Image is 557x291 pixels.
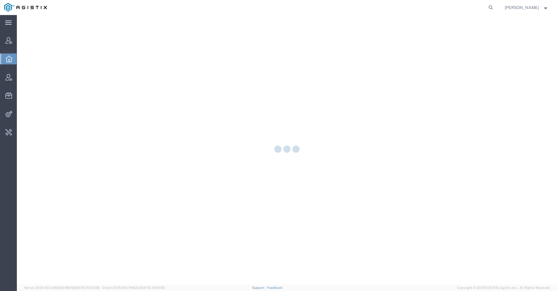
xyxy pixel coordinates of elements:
[267,286,282,289] a: Feedback
[504,4,549,11] button: [PERSON_NAME]
[140,286,165,289] span: [DATE] 10:06:59
[457,285,550,290] span: Copyright © [DATE]-[DATE] Agistix Inc., All Rights Reserved
[24,286,99,289] span: Server: 2025.19.0-b9208248b56
[4,3,47,12] img: logo
[505,4,539,11] span: Yaroslav Kernytskyi
[102,286,165,289] span: Client: 2025.19.0-1f462a1
[252,286,267,289] a: Support
[75,286,99,289] span: [DATE] 10:22:58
